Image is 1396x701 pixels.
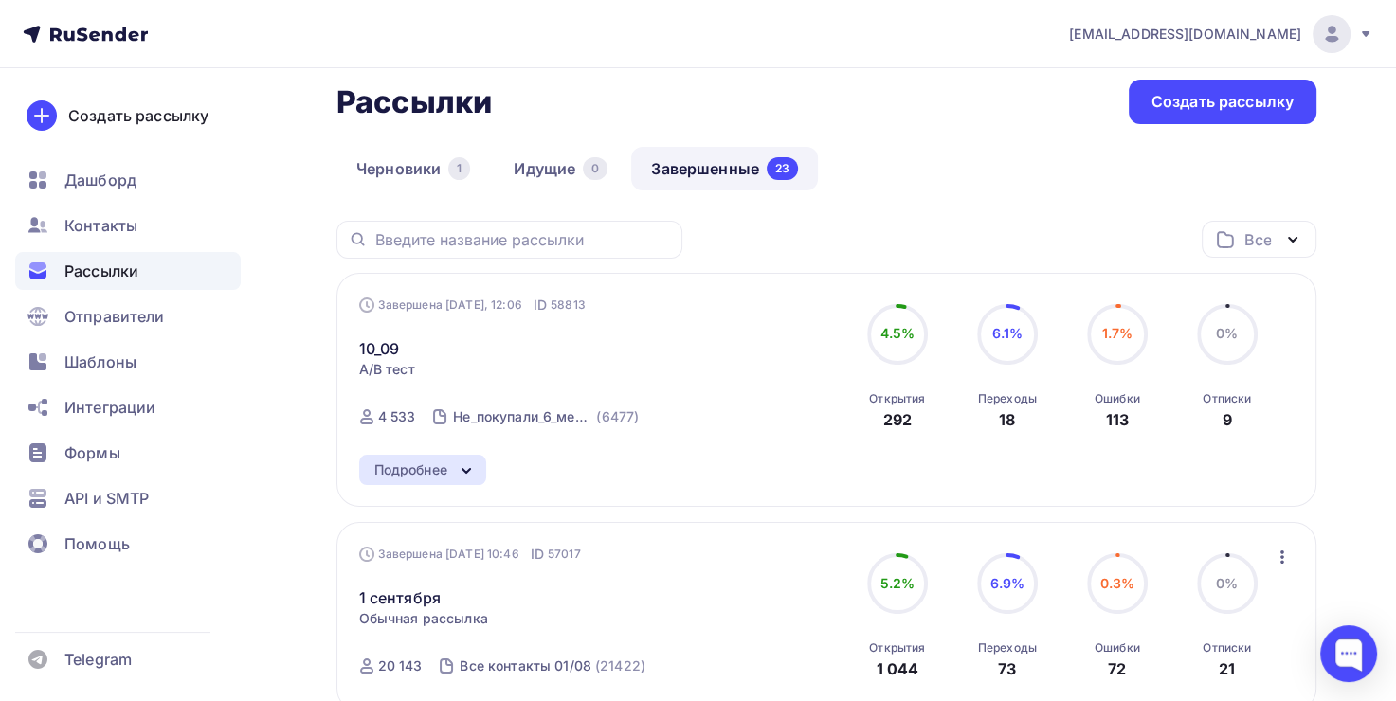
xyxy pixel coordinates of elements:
[876,657,918,680] div: 1 044
[64,487,149,510] span: API и SMTP
[1244,228,1271,251] div: Все
[1216,575,1238,591] span: 0%
[534,296,547,315] span: ID
[15,252,241,290] a: Рассылки
[336,83,492,121] h2: Рассылки
[548,545,581,564] span: 57017
[359,545,581,564] div: Завершена [DATE] 10:46
[451,402,641,432] a: Не_покупали_6_месяцев_до_этого_1_заказ_и_более_10_09 (6477)
[1216,325,1238,341] span: 0%
[64,441,120,464] span: Формы
[359,337,400,360] a: 10_09
[359,586,441,609] a: 1 сентября
[359,360,415,379] span: A/B тест
[15,434,241,472] a: Формы
[64,532,130,555] span: Помощь
[869,391,925,406] div: Открытия
[68,104,208,127] div: Создать рассылку
[767,157,798,180] div: 23
[991,325,1023,341] span: 6.1%
[1151,91,1294,113] div: Создать рассылку
[494,147,627,190] a: Идущие0
[64,260,138,282] span: Рассылки
[869,640,925,656] div: Открытия
[631,147,818,190] a: Завершенные23
[1106,408,1129,431] div: 113
[15,161,241,199] a: Дашборд
[359,296,586,315] div: Завершена [DATE], 12:06
[998,657,1016,680] div: 73
[1095,640,1140,656] div: Ошибки
[453,407,592,426] div: Не_покупали_6_месяцев_до_этого_1_заказ_и_более_10_09
[64,169,136,191] span: Дашборд
[1099,575,1134,591] span: 0.3%
[15,207,241,244] a: Контакты
[1095,391,1140,406] div: Ошибки
[1223,408,1232,431] div: 9
[999,408,1015,431] div: 18
[1101,325,1133,341] span: 1.7%
[378,407,416,426] div: 4 533
[15,297,241,335] a: Отправители
[883,408,912,431] div: 292
[458,651,647,681] a: Все контакты 01/08 (21422)
[596,407,639,426] div: (6477)
[15,343,241,381] a: Шаблоны
[595,656,645,675] div: (21422)
[336,147,490,190] a: Черновики1
[978,640,1037,656] div: Переходы
[1069,15,1373,53] a: [EMAIL_ADDRESS][DOMAIN_NAME]
[1202,221,1316,258] button: Все
[1203,391,1251,406] div: Отписки
[583,157,607,180] div: 0
[378,656,423,675] div: 20 143
[1219,657,1235,680] div: 21
[64,648,132,671] span: Telegram
[978,391,1037,406] div: Переходы
[1203,640,1251,656] div: Отписки
[1069,25,1301,44] span: [EMAIL_ADDRESS][DOMAIN_NAME]
[1108,657,1126,680] div: 72
[531,545,544,564] span: ID
[374,458,447,481] div: Подробнее
[879,575,915,591] span: 5.2%
[359,609,488,628] span: Обычная рассылка
[879,325,915,341] span: 4.5%
[551,296,586,315] span: 58813
[64,350,136,373] span: Шаблоны
[375,229,671,250] input: Введите название рассылки
[460,656,591,675] div: Все контакты 01/08
[64,214,137,237] span: Контакты
[989,575,1024,591] span: 6.9%
[64,396,155,419] span: Интеграции
[448,157,470,180] div: 1
[64,305,165,328] span: Отправители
